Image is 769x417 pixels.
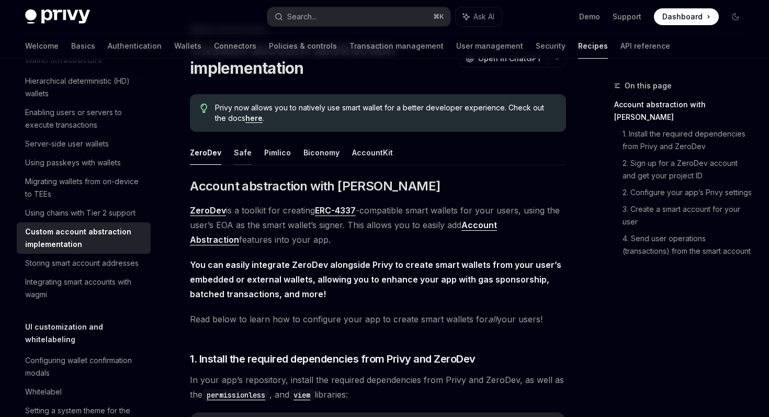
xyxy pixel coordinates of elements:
span: Privy now allows you to natively use smart wallet for a better developer experience. Check out th... [215,103,556,123]
span: is a toolkit for creating -compatible smart wallets for your users, using the user’s EOA as the s... [190,203,566,247]
a: permissionless [202,389,269,400]
strong: You can easily integrate ZeroDev alongside Privy to create smart wallets from your user’s embedde... [190,260,561,299]
a: Migrating wallets from on-device to TEEs [17,172,151,204]
button: Toggle dark mode [727,8,744,25]
a: here [245,114,263,123]
a: Account abstraction with [PERSON_NAME] [614,96,752,126]
a: Connectors [214,33,256,59]
div: Migrating wallets from on-device to TEEs [25,175,144,200]
a: Security [536,33,566,59]
a: ZeroDev [190,205,226,216]
a: User management [456,33,523,59]
a: Recipes [578,33,608,59]
a: 3. Create a smart account for your user [623,201,752,230]
span: Read below to learn how to configure your app to create smart wallets for your users! [190,312,566,326]
svg: Tip [200,104,208,113]
a: 2. Sign up for a ZeroDev account and get your project ID [623,155,752,184]
em: all [488,314,497,324]
a: Server-side user wallets [17,134,151,153]
h5: UI customization and whitelabeling [25,321,151,346]
span: Open in ChatGPT [478,53,542,64]
a: Using chains with Tier 2 support [17,204,151,222]
a: Wallets [174,33,201,59]
h1: Custom account abstraction implementation [190,40,455,77]
span: Account abstraction with [PERSON_NAME] [190,178,440,195]
a: Transaction management [349,33,444,59]
button: AccountKit [352,140,393,165]
button: Open in ChatGPT [459,50,548,67]
a: 4. Send user operations (transactions) from the smart account [623,230,752,260]
a: Authentication [108,33,162,59]
a: Policies & controls [269,33,337,59]
div: Hierarchical deterministic (HD) wallets [25,75,144,100]
a: Using passkeys with wallets [17,153,151,172]
a: 1. Install the required dependencies from Privy and ZeroDev [623,126,752,155]
code: viem [289,389,314,401]
div: Server-side user wallets [25,138,109,150]
button: Safe [234,140,252,165]
span: In your app’s repository, install the required dependencies from Privy and ZeroDev, as well as th... [190,373,566,402]
button: Pimlico [264,140,291,165]
button: Search...⌘K [267,7,450,26]
div: Storing smart account addresses [25,257,139,269]
span: Ask AI [473,12,494,22]
a: Welcome [25,33,59,59]
span: ⌘ K [433,13,444,21]
div: Whitelabel [25,386,62,398]
div: Search... [287,10,316,23]
a: Dashboard [654,8,719,25]
div: Enabling users or servers to execute transactions [25,106,144,131]
a: API reference [620,33,670,59]
button: ZeroDev [190,140,221,165]
a: Custom account abstraction implementation [17,222,151,254]
a: Configuring wallet confirmation modals [17,351,151,382]
div: Using passkeys with wallets [25,156,121,169]
div: Configuring wallet confirmation modals [25,354,144,379]
div: Custom account abstraction implementation [25,226,144,251]
a: Whitelabel [17,382,151,401]
a: 2. Configure your app’s Privy settings [623,184,752,201]
a: ERC-4337 [315,205,356,216]
button: Biconomy [303,140,340,165]
button: Ask AI [456,7,502,26]
a: Demo [579,12,600,22]
span: 1. Install the required dependencies from Privy and ZeroDev [190,352,476,366]
a: Integrating smart accounts with wagmi [17,273,151,304]
img: dark logo [25,9,90,24]
code: permissionless [202,389,269,401]
div: Integrating smart accounts with wagmi [25,276,144,301]
div: Using chains with Tier 2 support [25,207,135,219]
a: Storing smart account addresses [17,254,151,273]
span: Dashboard [662,12,703,22]
a: Basics [71,33,95,59]
a: Support [613,12,641,22]
a: Hierarchical deterministic (HD) wallets [17,72,151,103]
span: On this page [625,80,672,92]
a: Enabling users or servers to execute transactions [17,103,151,134]
a: viem [289,389,314,400]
